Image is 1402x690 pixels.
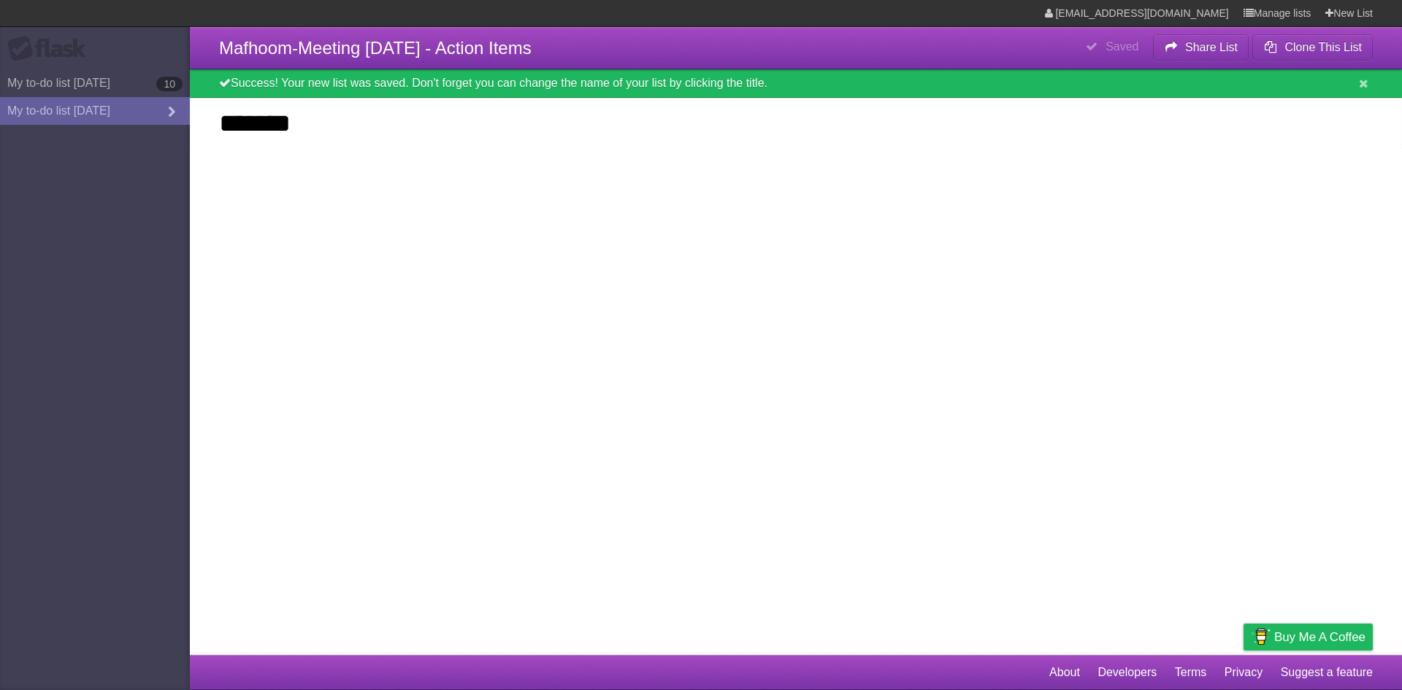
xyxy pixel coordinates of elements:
span: Mafhoom-Meeting [DATE] - Action Items [219,38,532,58]
a: Privacy [1225,659,1263,686]
div: Flask [7,36,95,62]
b: Saved [1106,40,1138,53]
b: Share List [1185,41,1238,53]
button: Share List [1153,34,1249,61]
a: Buy me a coffee [1244,624,1373,651]
a: Developers [1098,659,1157,686]
span: Buy me a coffee [1274,624,1365,650]
a: Terms [1175,659,1207,686]
a: Suggest a feature [1281,659,1373,686]
a: About [1049,659,1080,686]
button: Clone This List [1252,34,1373,61]
div: Success! Your new list was saved. Don't forget you can change the name of your list by clicking t... [190,69,1402,98]
b: 10 [156,77,183,91]
b: Clone This List [1284,41,1362,53]
img: Buy me a coffee [1251,624,1271,649]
